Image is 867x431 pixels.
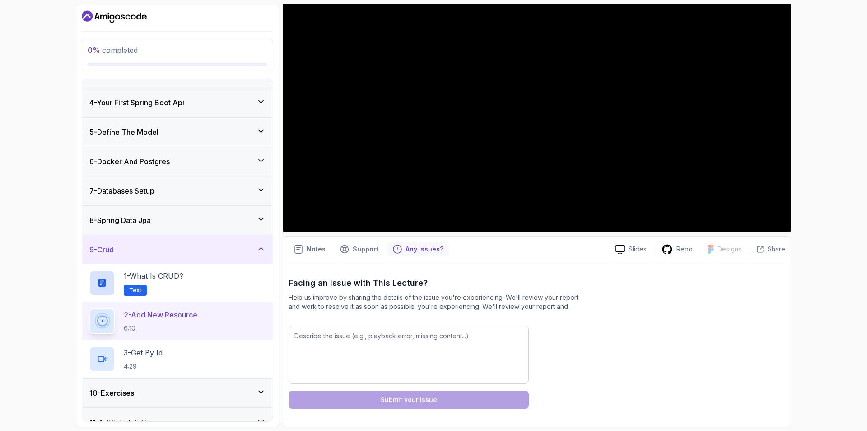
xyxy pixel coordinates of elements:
h3: 8 - Spring Data Jpa [89,215,151,226]
h3: 9 - Crud [89,244,114,255]
p: 1 - What is CRUD? [124,270,183,281]
h3: 11 - Artificial Intelligence [89,417,168,428]
p: Facing an Issue with This Lecture? [289,277,785,289]
button: 3-Get By Id4:29 [89,346,266,372]
h3: 6 - Docker And Postgres [89,156,170,167]
a: Slides [608,245,654,254]
button: 10-Exercises [82,379,273,407]
button: Submit your Issue [289,391,529,409]
span: 0 % [88,46,100,55]
p: Share [768,245,785,254]
h3: 10 - Exercises [89,388,134,398]
h3: 7 - Databases Setup [89,185,154,196]
p: Slides [629,245,647,254]
h3: 4 - Your First Spring Boot Api [89,97,184,108]
a: Dashboard [82,9,147,24]
button: Share [749,245,785,254]
h3: 5 - Define The Model [89,127,158,137]
button: 1-What is CRUD?Text [89,270,266,296]
p: 2 - Add New Resource [124,309,197,320]
span: Text [129,287,141,294]
span: completed [88,46,138,55]
p: Help us improve by sharing the details of the issue you're experiencing. We'll review your report... [289,293,579,311]
button: 6-Docker And Postgres [82,147,273,176]
p: 3 - Get By Id [124,347,163,358]
p: 4:29 [124,362,163,371]
a: Repo [654,244,700,255]
p: 6:10 [124,324,197,333]
button: 8-Spring Data Jpa [82,206,273,235]
div: Submit your Issue [381,395,437,404]
p: Repo [676,245,693,254]
button: 4-Your First Spring Boot Api [82,88,273,117]
button: 5-Define The Model [82,118,273,147]
button: 2-Add New Resource6:10 [89,308,266,334]
button: 9-Crud [82,235,273,264]
p: Designs [718,245,741,254]
button: 7-Databases Setup [82,176,273,205]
